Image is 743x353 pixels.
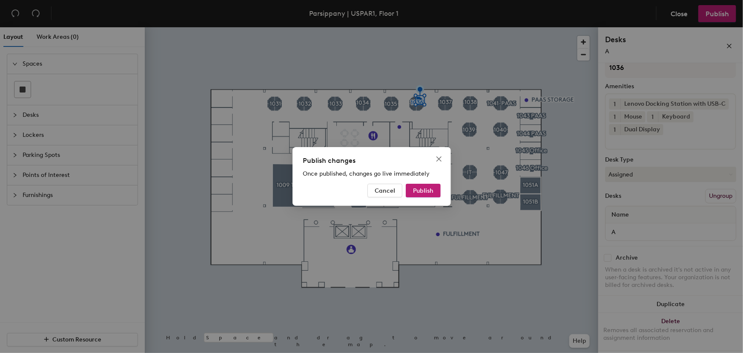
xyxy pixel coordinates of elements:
[436,156,442,162] span: close
[406,184,441,197] button: Publish
[303,170,430,177] span: Once published, changes go live immediately
[375,187,395,194] span: Cancel
[432,156,446,162] span: Close
[413,187,433,194] span: Publish
[303,156,441,166] div: Publish changes
[432,152,446,166] button: Close
[367,184,402,197] button: Cancel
